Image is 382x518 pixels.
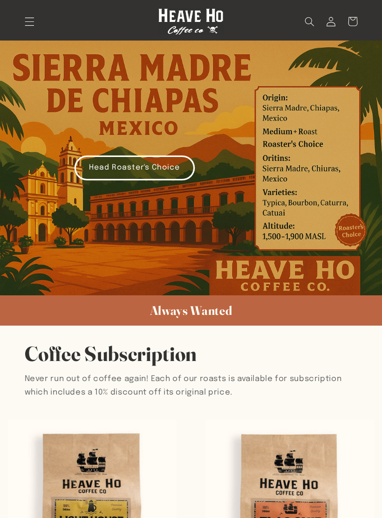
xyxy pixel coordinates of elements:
[25,341,358,367] h2: Coffee Subscription
[75,156,195,180] a: Head Roaster's Choice
[299,11,321,32] summary: Search
[25,372,358,400] p: Never run out of coffee again! Each of our roasts is available for subscription which includes a ...
[150,303,232,318] span: Always Wanted
[19,11,40,32] summary: Menu
[158,8,224,35] img: Heave Ho Coffee Co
